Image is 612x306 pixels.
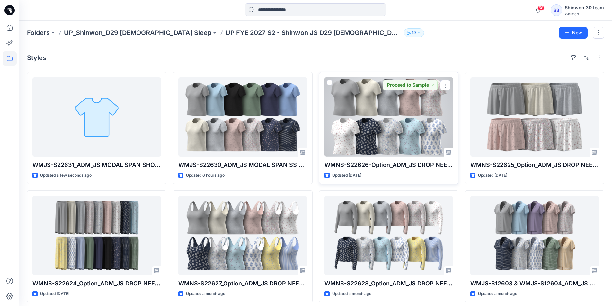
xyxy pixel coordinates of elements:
[324,196,453,275] a: WMNS-S22628_Option_ADM_JS DROP NEEDLE LS Top
[470,161,599,170] p: WMNS-S22625_Option_ADM_JS DROP NEEDLE Shorts
[178,196,307,275] a: WMNS-S22627_Option_ADM_JS DROP NEEDLE Tank
[40,172,92,179] p: Updated a few seconds ago
[64,28,211,37] a: UP_Shinwon_D29 [DEMOGRAPHIC_DATA] Sleep
[551,4,562,16] div: S3
[32,77,161,157] a: WMJS-S22631_ADM_JS MODAL SPAN SHORTS
[27,54,46,62] h4: Styles
[324,161,453,170] p: WMNS-S22626-Option_ADM_JS DROP NEEDLE SS Top
[32,196,161,275] a: WMNS-S22624_Option_ADM_JS DROP NEEDLE Long Pants
[178,161,307,170] p: WMJS-S22630_ADM_JS MODAL SPAN SS TEE
[32,279,161,288] p: WMNS-S22624_Option_ADM_JS DROP NEEDLE Long Pants
[478,291,517,297] p: Updated a month ago
[324,279,453,288] p: WMNS-S22628_Option_ADM_JS DROP NEEDLE LS Top
[565,4,604,12] div: Shinwon 3D team
[332,291,371,297] p: Updated a month ago
[332,172,361,179] p: Updated [DATE]
[186,172,225,179] p: Updated 6 hours ago
[178,77,307,157] a: WMJS-S22630_ADM_JS MODAL SPAN SS TEE
[412,29,416,36] p: 19
[559,27,588,39] button: New
[537,5,545,11] span: 58
[478,172,507,179] p: Updated [DATE]
[32,161,161,170] p: WMJS-S22631_ADM_JS MODAL SPAN SHORTS
[470,196,599,275] a: WMJS-S12603 & WMJS-S12604_ADM_JS MODAL SPAN SS NOTCH TOP & SHORT SET
[470,77,599,157] a: WMNS-S22625_Option_ADM_JS DROP NEEDLE Shorts
[186,291,225,297] p: Updated a month ago
[40,291,69,297] p: Updated [DATE]
[404,28,424,37] button: 19
[565,12,604,16] div: Walmart
[324,77,453,157] a: WMNS-S22626-Option_ADM_JS DROP NEEDLE SS Top
[178,279,307,288] p: WMNS-S22627_Option_ADM_JS DROP NEEDLE Tank
[27,28,50,37] a: Folders
[226,28,401,37] p: UP FYE 2027 S2 - Shinwon JS D29 [DEMOGRAPHIC_DATA] Sleepwear
[470,279,599,288] p: WMJS-S12603 & WMJS-S12604_ADM_JS MODAL SPAN SS NOTCH TOP & SHORT SET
